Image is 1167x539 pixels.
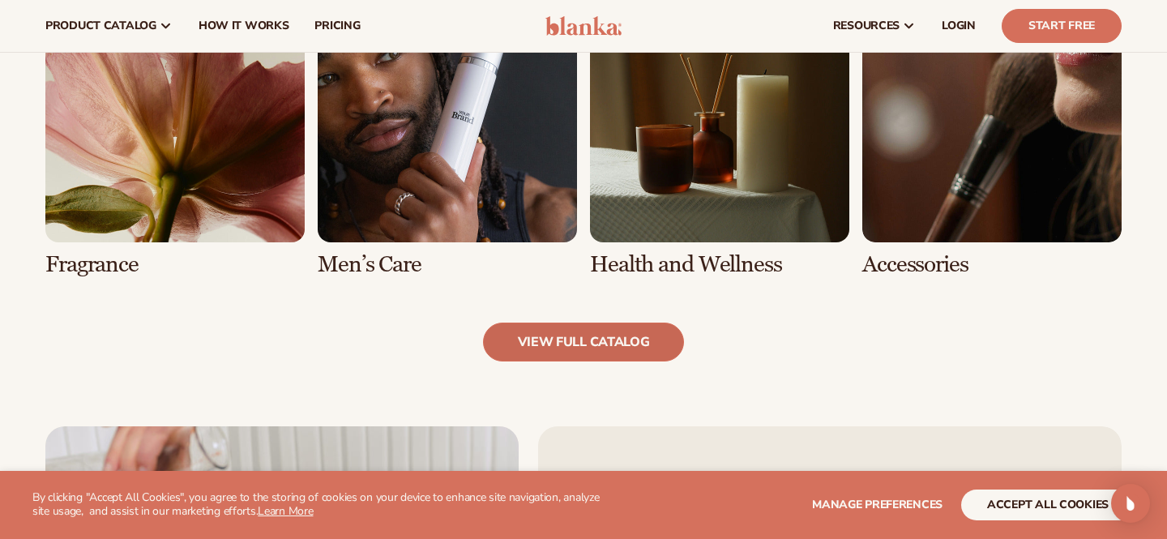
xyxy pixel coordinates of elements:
p: By clicking "Accept All Cookies", you agree to the storing of cookies on your device to enhance s... [32,491,609,519]
div: Open Intercom Messenger [1111,484,1150,523]
span: Manage preferences [812,497,943,512]
span: product catalog [45,19,156,32]
a: Start Free [1002,9,1122,43]
span: resources [833,19,900,32]
a: view full catalog [483,323,685,361]
a: Learn More [258,503,313,519]
span: pricing [314,19,360,32]
span: How It Works [199,19,289,32]
img: logo [545,16,622,36]
span: LOGIN [942,19,976,32]
button: Manage preferences [812,490,943,520]
button: accept all cookies [961,490,1135,520]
